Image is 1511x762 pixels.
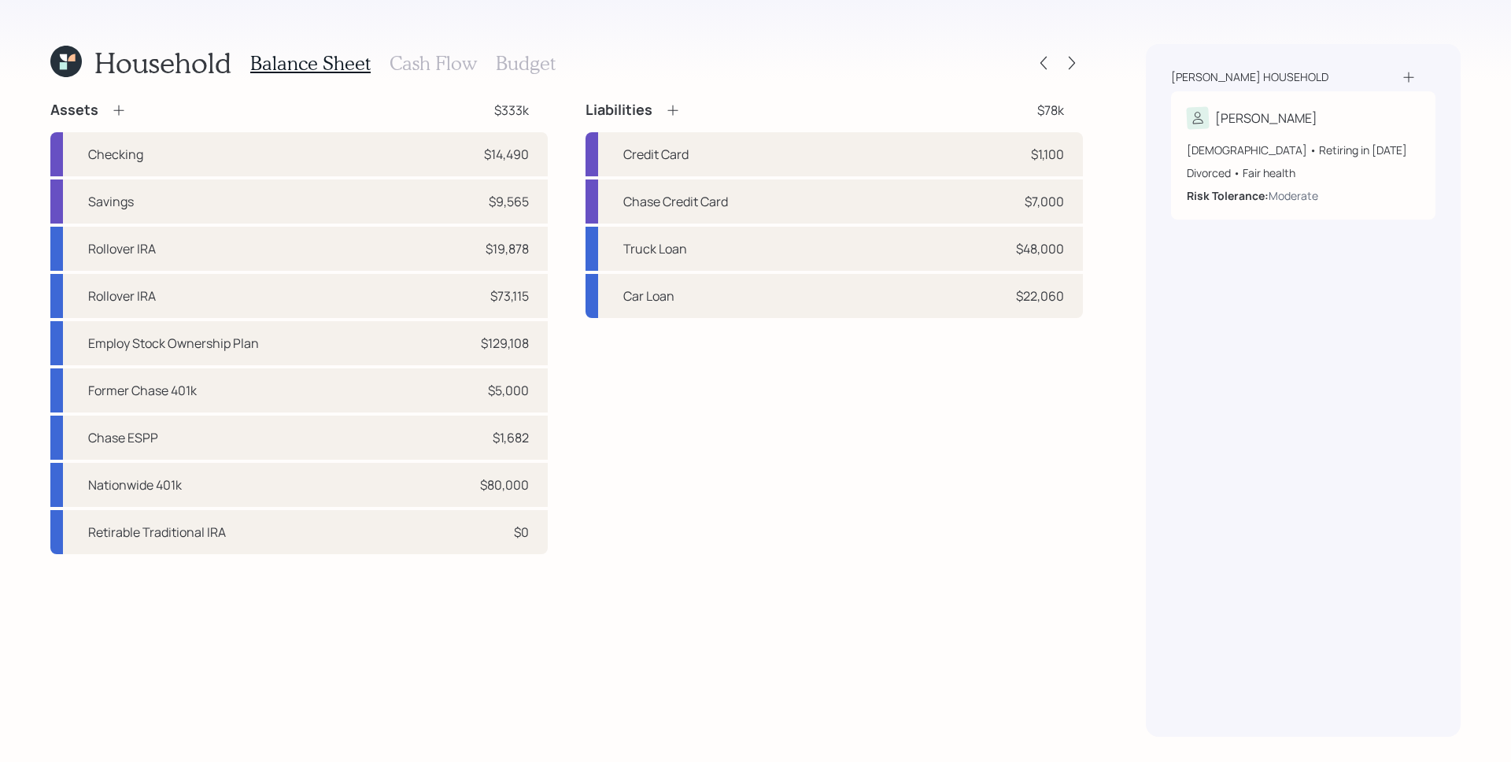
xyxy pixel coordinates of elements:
b: Risk Tolerance: [1187,188,1269,203]
div: [PERSON_NAME] [1215,109,1317,128]
div: Moderate [1269,187,1318,204]
h3: Budget [496,52,556,75]
div: $78k [1037,101,1064,120]
div: Rollover IRA [88,287,156,305]
div: $22,060 [1016,287,1064,305]
div: Divorced • Fair health [1187,165,1420,181]
div: $333k [494,101,529,120]
div: Rollover IRA [88,239,156,258]
div: [DEMOGRAPHIC_DATA] • Retiring in [DATE] [1187,142,1420,158]
div: $1,100 [1031,145,1064,164]
div: Savings [88,192,134,211]
div: Former Chase 401k [88,381,197,400]
div: $80,000 [480,475,529,494]
div: $14,490 [484,145,529,164]
div: $0 [514,523,529,542]
h3: Cash Flow [390,52,477,75]
div: $73,115 [490,287,529,305]
div: $129,108 [481,334,529,353]
div: Truck Loan [623,239,687,258]
div: Checking [88,145,143,164]
div: Chase ESPP [88,428,158,447]
div: $19,878 [486,239,529,258]
h4: Assets [50,102,98,119]
div: $48,000 [1016,239,1064,258]
div: Chase Credit Card [623,192,728,211]
h1: Household [94,46,231,80]
div: $5,000 [488,381,529,400]
div: $1,682 [493,428,529,447]
div: Employ Stock Ownership Plan [88,334,259,353]
h3: Balance Sheet [250,52,371,75]
div: Credit Card [623,145,689,164]
div: [PERSON_NAME] household [1171,69,1328,85]
h4: Liabilities [586,102,652,119]
div: $9,565 [489,192,529,211]
div: Retirable Traditional IRA [88,523,226,542]
div: $7,000 [1025,192,1064,211]
div: Car Loan [623,287,674,305]
div: Nationwide 401k [88,475,182,494]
